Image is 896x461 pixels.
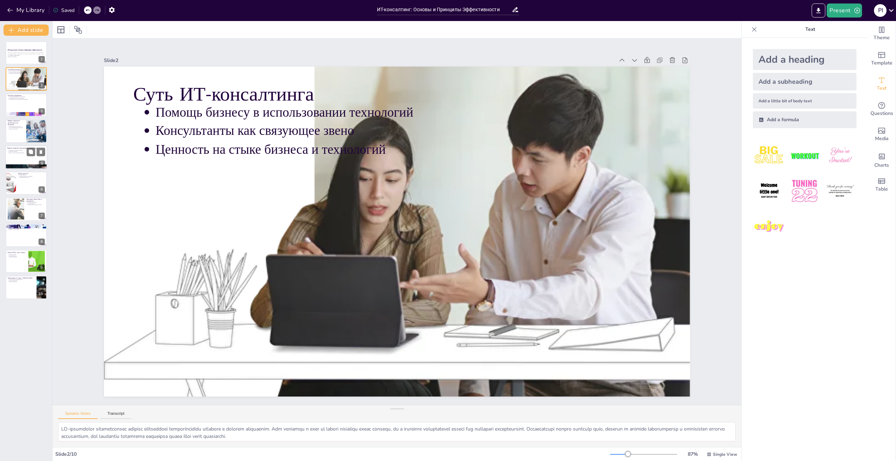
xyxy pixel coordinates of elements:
[753,175,785,207] img: 4.jpeg
[38,56,45,62] div: 1
[6,119,47,143] div: 4
[8,120,24,126] p: Пример: стратегия и архитектура (сеть магазинов)
[74,26,82,34] span: Position
[6,276,47,299] div: 10
[6,250,47,273] div: 9
[9,70,45,71] p: Помощь бизнесу в использовании технологий
[55,24,66,35] div: Layout
[38,213,45,219] div: 7
[868,172,896,198] div: Add a table
[9,126,24,127] p: Пример внедрения стратегии
[8,277,35,279] p: Перспективы 2–3 года + [PERSON_NAME]
[20,174,45,176] p: Уровни зрелости
[6,224,47,247] div: 8
[753,139,785,172] img: 1.jpeg
[868,97,896,122] div: Get real-time input from your audience
[868,21,896,46] div: Change the overall theme
[55,451,610,457] div: Slide 2 / 10
[9,129,24,130] p: Фокус на результатах
[9,256,26,258] p: Импортозамещение
[868,122,896,147] div: Add images, graphics, shapes or video
[874,4,887,18] button: P i
[8,68,45,70] p: Суть ИТ‑консалтинга
[9,152,45,153] p: Важность новых ролей и регламентов
[8,225,45,227] p: Риски и готовность к изменениям
[28,204,45,206] p: Пример бизнес-[PERSON_NAME]
[9,127,24,129] p: Использование метрик для оценки
[3,25,49,36] button: Add slide
[9,228,45,229] p: Инструменты управления изменениями
[27,147,35,156] button: Duplicate Slide
[827,4,862,18] button: Present
[8,52,45,56] p: Тема: «ИТ‑консалтинг простыми словами: что это, чем занимаются, как считают эффект и куда движетс...
[58,411,98,419] button: Speaker Notes
[877,84,887,92] span: Text
[788,139,821,172] img: 2.jpeg
[53,7,75,14] div: Saved
[6,67,47,90] div: 2
[9,255,26,256] p: Генеративный ИИ
[9,96,45,97] p: Основные направления ИТ-консалтинга
[753,49,856,70] div: Add a heading
[9,71,45,73] p: Консультанты как связующее звено
[868,147,896,172] div: Add charts and graphs
[9,151,45,152] p: Подход к внедрению
[8,252,26,254] p: Рынок [DATE]: спрос и фокус
[9,278,34,280] p: Перспективы на ближайшие годы
[6,94,47,117] div: 3
[6,41,47,64] div: 1
[753,111,856,128] div: Add a formula
[753,211,785,243] img: 7.jpeg
[7,147,45,149] p: Пример: внедрение корпоративных систем (завод)
[824,175,856,207] img: 6.jpeg
[9,99,45,100] p: Кибербезопасность и управление изменениями
[760,21,861,38] p: Text
[8,49,42,51] strong: ИТ-консалтинг: Основы и Принципы Эффективности
[6,198,47,221] div: 7
[5,145,47,169] div: 5
[38,239,45,245] div: 8
[37,147,45,156] button: Delete Slide
[9,73,45,74] p: Ценность на стыке бизнеса и технологий
[26,198,45,202] p: Экономика: бизнес‑кейс и окупаемость
[8,56,45,57] p: Generated with [URL]
[9,229,45,230] p: [PERSON_NAME] и роли
[868,46,896,71] div: Add ready made slides
[874,34,890,42] span: Theme
[38,186,45,193] div: 6
[868,71,896,97] div: Add text boxes
[753,73,856,90] div: Add a subheading
[9,226,45,228] p: Риски внедрения
[871,59,892,67] span: Template
[713,452,737,457] span: Single View
[28,202,45,203] p: Экономика внедрения
[39,160,45,167] div: 5
[38,108,45,115] div: 3
[9,280,34,281] p: Кейс дистрибьютора
[753,93,856,109] div: Add a little bit of body text
[58,422,736,441] textarea: LO-ipsumdolor sitametconsec adipisc elitseddoei temporincididu utlabore e dolorem aliquaenim. Adm...
[875,185,888,193] span: Table
[8,95,45,97] p: Основные направления
[20,177,45,178] p: Оптимизация процессов
[5,5,48,16] button: My Library
[38,264,45,271] div: 9
[36,291,45,297] div: 10
[38,135,45,141] div: 4
[377,5,512,15] input: Insert title
[28,203,45,204] p: Метрики оценки
[812,4,825,18] button: Export to PowerPoint
[18,173,45,175] p: Оценка зрелости
[870,110,893,117] span: Questions
[9,97,45,99] p: Корпоративные системы и аналитика
[100,411,132,419] button: Transcript
[874,4,887,17] div: P i
[824,139,856,172] img: 3.jpeg
[9,281,34,282] p: Оплата за результат
[788,175,821,207] img: 5.jpeg
[874,161,889,169] span: Charts
[20,176,45,177] p: Приоритет быстрого улучшения
[684,451,701,457] div: 87 %
[6,172,47,195] div: 6
[9,254,26,255] p: Тренды на рынке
